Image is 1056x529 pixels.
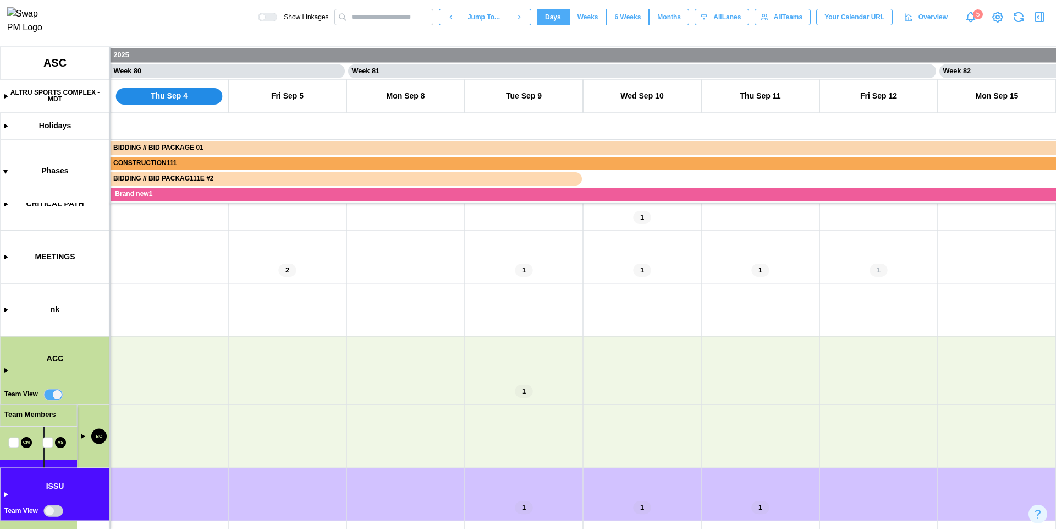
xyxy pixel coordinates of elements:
span: All Teams [774,9,802,25]
span: All Lanes [713,9,741,25]
span: Your Calendar URL [824,9,884,25]
span: Weeks [577,9,598,25]
button: AllTeams [755,9,811,25]
a: Overview [898,9,956,25]
button: Weeks [569,9,607,25]
button: Months [649,9,689,25]
button: 6 Weeks [607,9,650,25]
a: Notifications [961,8,980,26]
span: Overview [919,9,948,25]
button: Open Drawer [1032,9,1047,25]
span: Jump To... [468,9,500,25]
span: Show Linkages [277,13,328,21]
a: View Project [990,9,1005,25]
button: AllLanes [695,9,749,25]
div: 5 [973,9,983,19]
button: Refresh Grid [1011,9,1026,25]
button: Days [537,9,569,25]
button: Jump To... [463,9,508,25]
span: Days [545,9,561,25]
img: Swap PM Logo [7,7,52,35]
button: Your Calendar URL [816,9,893,25]
span: 6 Weeks [615,9,641,25]
span: Months [657,9,681,25]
